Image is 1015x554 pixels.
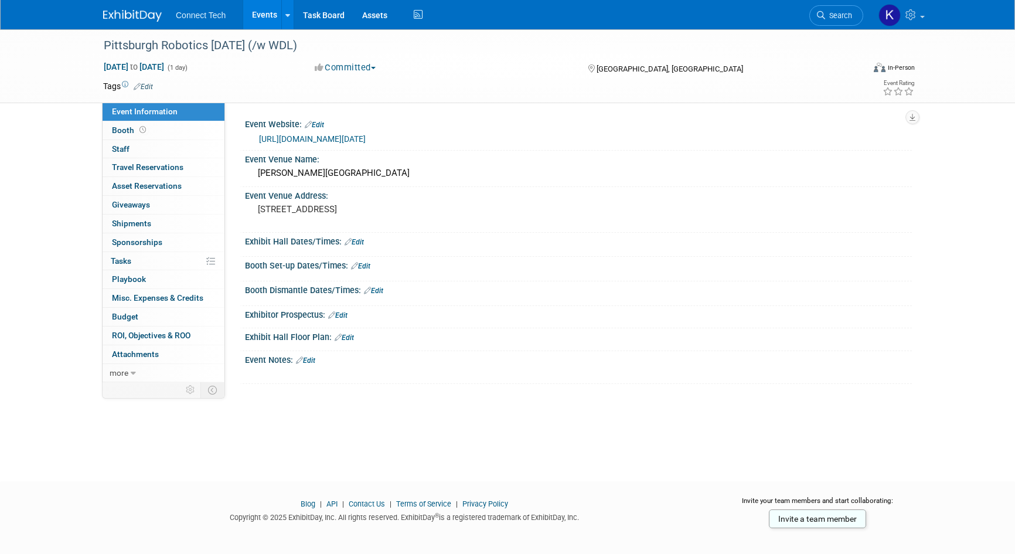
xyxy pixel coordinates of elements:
pre: [STREET_ADDRESS] [258,204,510,215]
a: Budget [103,308,224,326]
a: Edit [335,334,354,342]
span: Event Information [112,107,178,116]
span: Booth [112,125,148,135]
div: Exhibit Hall Floor Plan: [245,328,912,344]
span: Connect Tech [176,11,226,20]
td: Personalize Event Tab Strip [180,382,201,397]
a: Booth [103,121,224,140]
span: Attachments [112,349,159,359]
span: Booth not reserved yet [137,125,148,134]
a: Edit [364,287,383,295]
a: Edit [328,311,348,320]
a: Giveaways [103,196,224,214]
a: [URL][DOMAIN_NAME][DATE] [259,134,366,144]
span: to [128,62,139,72]
a: Misc. Expenses & Credits [103,289,224,307]
span: Tasks [111,256,131,266]
span: Playbook [112,274,146,284]
a: Edit [296,356,315,365]
div: Pittsburgh Robotics [DATE] (/w WDL) [100,35,846,56]
a: ROI, Objectives & ROO [103,327,224,345]
span: Misc. Expenses & Credits [112,293,203,303]
div: Copyright © 2025 ExhibitDay, Inc. All rights reserved. ExhibitDay is a registered trademark of Ex... [103,509,706,523]
a: Edit [351,262,370,270]
a: Search [809,5,863,26]
div: Event Format [794,61,915,79]
div: Booth Dismantle Dates/Times: [245,281,912,297]
span: Asset Reservations [112,181,182,191]
div: Event Rating [883,80,914,86]
a: Sponsorships [103,233,224,251]
span: | [339,499,347,508]
td: Toggle Event Tabs [201,382,225,397]
div: In-Person [887,63,915,72]
button: Committed [311,62,380,74]
span: [DATE] [DATE] [103,62,165,72]
span: more [110,368,128,378]
a: Privacy Policy [462,499,508,508]
div: Exhibit Hall Dates/Times: [245,233,912,248]
span: (1 day) [166,64,188,72]
span: | [317,499,325,508]
a: Terms of Service [396,499,451,508]
span: | [453,499,461,508]
span: ROI, Objectives & ROO [112,331,190,340]
a: Tasks [103,252,224,270]
a: Invite a team member [769,509,866,528]
td: Tags [103,80,153,92]
span: Search [825,11,852,20]
a: Attachments [103,345,224,363]
span: Staff [112,144,130,154]
div: Event Venue Address: [245,187,912,202]
span: Budget [112,312,138,321]
a: API [326,499,338,508]
div: Exhibitor Prospectus: [245,306,912,321]
a: more [103,364,224,382]
span: Giveaways [112,200,150,209]
span: | [387,499,394,508]
a: Blog [301,499,315,508]
a: Edit [305,121,324,129]
a: Staff [103,140,224,158]
div: Event Venue Name: [245,151,912,165]
div: Event Website: [245,115,912,131]
span: Travel Reservations [112,162,183,172]
a: Shipments [103,215,224,233]
a: Playbook [103,270,224,288]
sup: ® [435,512,439,519]
img: Kara Price [878,4,901,26]
a: Travel Reservations [103,158,224,176]
a: Edit [134,83,153,91]
a: Edit [345,238,364,246]
div: [PERSON_NAME][GEOGRAPHIC_DATA] [254,164,903,182]
span: [GEOGRAPHIC_DATA], [GEOGRAPHIC_DATA] [597,64,743,73]
div: Event Notes: [245,351,912,366]
span: Sponsorships [112,237,162,247]
a: Event Information [103,103,224,121]
img: ExhibitDay [103,10,162,22]
img: Format-Inperson.png [874,63,885,72]
a: Asset Reservations [103,177,224,195]
a: Contact Us [349,499,385,508]
div: Invite your team members and start collaborating: [723,496,912,514]
span: Shipments [112,219,151,228]
div: Booth Set-up Dates/Times: [245,257,912,272]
